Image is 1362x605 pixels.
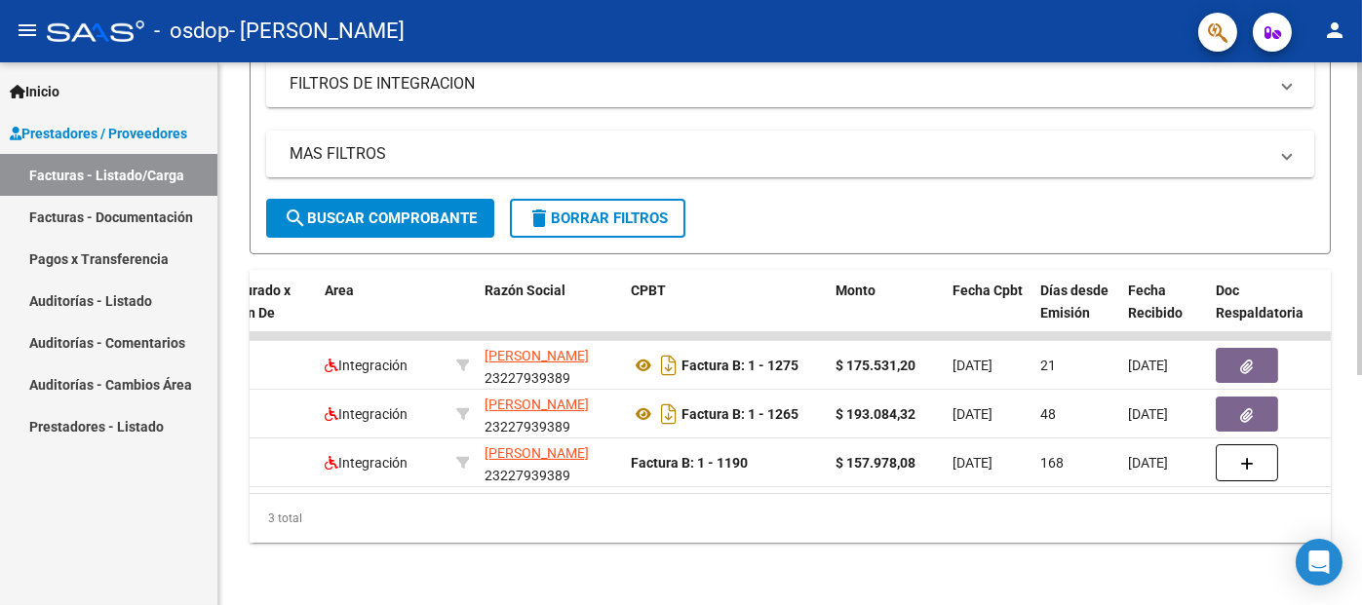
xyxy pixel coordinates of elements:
[325,455,408,471] span: Integración
[1032,270,1120,356] datatable-header-cell: Días desde Emisión
[210,270,317,356] datatable-header-cell: Facturado x Orden De
[325,406,408,422] span: Integración
[266,131,1314,177] mat-expansion-panel-header: MAS FILTROS
[485,394,615,435] div: 23227939389
[1128,455,1168,471] span: [DATE]
[527,209,668,227] span: Borrar Filtros
[284,209,477,227] span: Buscar Comprobante
[681,358,798,373] strong: Factura B: 1 - 1275
[477,270,623,356] datatable-header-cell: Razón Social
[485,397,589,412] span: [PERSON_NAME]
[656,398,681,430] i: Descargar documento
[953,455,992,471] span: [DATE]
[656,350,681,381] i: Descargar documento
[1323,19,1346,42] mat-icon: person
[1040,283,1109,321] span: Días desde Emisión
[325,283,354,298] span: Area
[836,406,915,422] strong: $ 193.084,32
[16,19,39,42] mat-icon: menu
[828,270,945,356] datatable-header-cell: Monto
[836,358,915,373] strong: $ 175.531,20
[10,123,187,144] span: Prestadores / Proveedores
[1128,406,1168,422] span: [DATE]
[1128,283,1183,321] span: Fecha Recibido
[1296,539,1343,586] div: Open Intercom Messenger
[1040,358,1056,373] span: 21
[485,442,615,483] div: 23227939389
[229,10,405,53] span: - [PERSON_NAME]
[1208,270,1325,356] datatable-header-cell: Doc Respaldatoria
[510,199,685,238] button: Borrar Filtros
[1216,283,1304,321] span: Doc Respaldatoria
[485,283,565,298] span: Razón Social
[836,283,876,298] span: Monto
[681,406,798,422] strong: Factura B: 1 - 1265
[154,10,229,53] span: - osdop
[290,143,1267,165] mat-panel-title: MAS FILTROS
[527,207,551,230] mat-icon: delete
[317,270,448,356] datatable-header-cell: Area
[631,283,666,298] span: CPBT
[266,199,494,238] button: Buscar Comprobante
[10,81,59,102] span: Inicio
[217,283,291,321] span: Facturado x Orden De
[1040,455,1064,471] span: 168
[266,60,1314,107] mat-expansion-panel-header: FILTROS DE INTEGRACION
[945,270,1032,356] datatable-header-cell: Fecha Cpbt
[485,345,615,386] div: 23227939389
[623,270,828,356] datatable-header-cell: CPBT
[1128,358,1168,373] span: [DATE]
[953,283,1023,298] span: Fecha Cpbt
[836,455,915,471] strong: $ 157.978,08
[284,207,307,230] mat-icon: search
[290,73,1267,95] mat-panel-title: FILTROS DE INTEGRACION
[953,358,992,373] span: [DATE]
[1040,406,1056,422] span: 48
[631,455,748,471] strong: Factura B: 1 - 1190
[485,445,589,461] span: [PERSON_NAME]
[953,406,992,422] span: [DATE]
[1120,270,1208,356] datatable-header-cell: Fecha Recibido
[485,348,589,363] span: [PERSON_NAME]
[325,358,408,373] span: Integración
[250,494,1331,543] div: 3 total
